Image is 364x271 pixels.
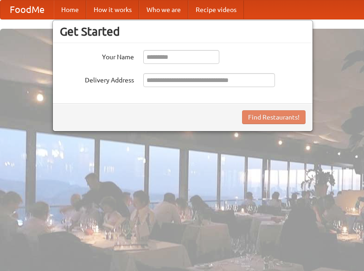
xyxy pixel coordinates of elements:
[188,0,244,19] a: Recipe videos
[242,110,306,124] button: Find Restaurants!
[60,25,306,38] h3: Get Started
[60,73,134,85] label: Delivery Address
[60,50,134,62] label: Your Name
[86,0,139,19] a: How it works
[54,0,86,19] a: Home
[139,0,188,19] a: Who we are
[0,0,54,19] a: FoodMe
